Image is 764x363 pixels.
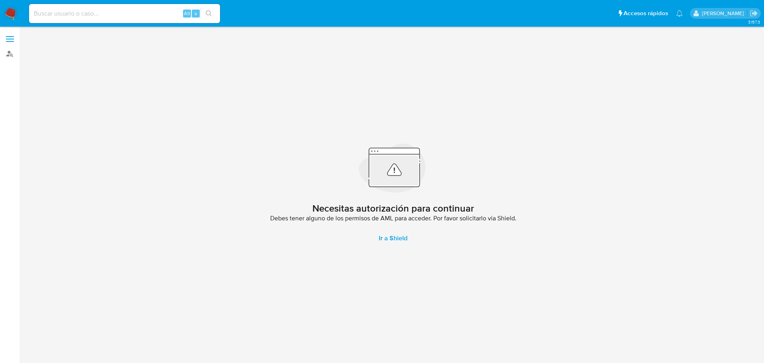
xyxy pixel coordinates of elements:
span: Accesos rápidos [624,9,668,18]
a: Ir a Shield [369,229,417,248]
h2: Necesitas autorización para continuar [312,202,474,214]
span: Alt [184,10,190,17]
span: Ir a Shield [379,229,407,248]
span: Debes tener alguno de los permisos de AML para acceder. Por favor solicitarlo via Shield. [270,214,516,222]
a: Notificaciones [676,10,683,17]
button: search-icon [201,8,217,19]
input: Buscar usuario o caso... [29,8,220,19]
a: Salir [750,9,758,18]
p: federico.dibella@mercadolibre.com [702,10,747,17]
span: s [195,10,197,17]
